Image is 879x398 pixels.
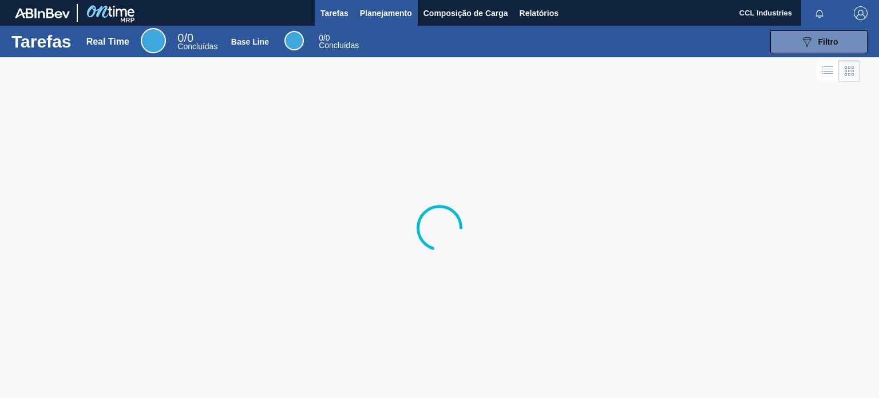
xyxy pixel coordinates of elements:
button: Notificações [801,5,838,21]
div: Real Time [141,28,166,53]
span: 0 [177,31,184,44]
button: Filtro [770,30,868,53]
span: Concluídas [177,42,217,51]
div: Real Time [177,33,217,50]
img: TNhmsLtSVTkK8tSr43FrP2fwEKptu5GPRR3wAAAABJRU5ErkJggg== [15,8,70,18]
span: Tarefas [320,6,349,20]
span: Planejamento [360,6,412,20]
div: Base Line [231,37,269,46]
span: 0 [319,33,323,42]
span: Composição de Carga [423,6,508,20]
span: Relatórios [520,6,559,20]
div: Base Line [319,34,359,49]
span: Concluídas [319,41,359,50]
span: / 0 [319,33,330,42]
img: Logout [854,6,868,20]
span: / 0 [177,31,193,44]
div: Real Time [86,37,129,47]
span: Filtro [818,37,838,46]
div: Base Line [284,31,304,50]
h1: Tarefas [11,35,72,48]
